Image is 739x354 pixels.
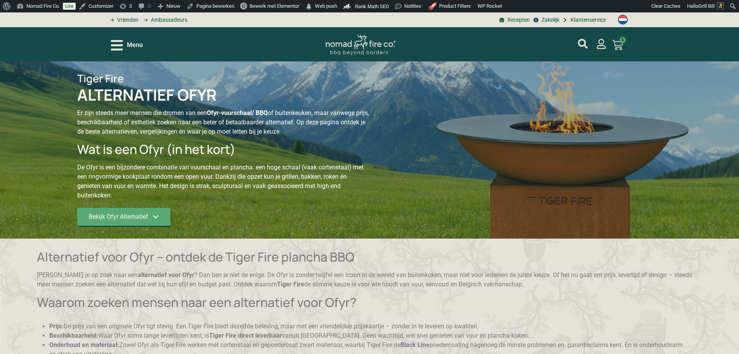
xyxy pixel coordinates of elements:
strong: alternatief voor Ofyr [138,271,194,279]
h2: Waarom zoeken mensen naar een alternatief voor Ofyr? [37,295,702,310]
li: Waar Ofyr soms lange levertijden kent, is vanuit [GEOGRAPHIC_DATA]. Geen wachttijd, wél snel geni... [49,331,690,340]
a: grill bill ambassadors [140,16,187,24]
span: Grill Bill [698,3,715,9]
strong: Tiger Fire [277,281,304,288]
strong: Prijs: [49,323,64,330]
a: 2 [603,35,632,55]
li: De prijs van een originele Ofyr ligt stevig. Een Tiger Fire biedt dezelfde beleving, maar met een... [49,322,690,331]
p: [PERSON_NAME] je op zoek naar een ? Dan ben je niet de enige. De Ofyr is zonder twijfel een icoon... [37,270,702,289]
a: Live [63,3,76,10]
span: Klantenservice [569,16,606,24]
p: Er zijn steeds meer mensen die dromen van een of buitenkeuken, maar vanwege prijs, beschikbaarhei... [77,108,370,136]
span:  [305,1,313,12]
a: grill bill klantenservice [561,16,606,24]
p: De Ofyr is een bijzondere combinatie van vuurschaal en plancha: een hoge schaal (vaak cortenstaal... [77,163,370,200]
strong: Tiger Fire direct leverbaar [209,332,282,339]
strong: Black Line [400,341,429,349]
strong: Onderhoud en materiaal: [49,341,119,349]
span: Menu [127,40,143,50]
a: mijn account [596,39,606,49]
span: Bekijk Ofyr Alternatief [89,214,148,220]
strong: Ofyr-vuurschaal/ BBQ [207,109,268,117]
img: Nederlands [618,15,628,24]
a: grill bill zakeljk [532,16,559,24]
span: Vrienden [115,16,138,24]
span: Ambassadeurs [149,16,187,24]
strong: Beschikbaarheid: [49,332,98,339]
span: Recepten [505,16,530,24]
span: Tiger Fire [77,71,124,85]
h2: Alternatief voor Ofyr – ontdek de Tiger Fire plancha BBQ [37,249,702,264]
h1: Alternatief Ofyr [77,87,216,103]
div: Open/Close Menu [111,38,143,52]
img: Avatar of Grill Bill [717,2,724,9]
img: Nomad Logo [325,35,395,56]
span: Bewerk met Elementor [249,3,299,9]
span: Zakelijk [540,16,559,24]
a: mijn account [578,39,588,49]
a: Bekijk Ofyr Alternatief [77,208,170,227]
a: BBQ recepten [498,16,530,24]
a: grill bill vrienden [107,16,138,24]
span: 2 [620,37,626,43]
h2: Wat is een Ofyr (in het kort) [77,142,370,157]
span: Rank Math SEO [355,3,389,9]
